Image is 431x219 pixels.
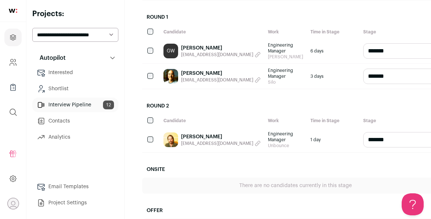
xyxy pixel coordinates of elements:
span: [EMAIL_ADDRESS][DOMAIN_NAME] [181,77,253,83]
div: 3 days [307,64,360,89]
button: [EMAIL_ADDRESS][DOMAIN_NAME] [181,77,261,83]
span: Engineering Manager [268,42,303,54]
div: Work [264,25,307,39]
span: Engineering Manager [268,131,303,143]
img: wellfound-shorthand-0d5821cbd27db2630d0214b213865d53afaa358527fdda9d0ea32b1df1b89c2c.svg [9,9,17,13]
a: Contacts [32,114,118,128]
div: Candidate [160,114,264,127]
span: Unbounce [268,143,303,149]
button: Open dropdown [7,198,19,209]
a: Shortlist [32,81,118,96]
span: 12 [103,101,114,109]
span: Engineering Manager [268,67,303,79]
span: [EMAIL_ADDRESS][DOMAIN_NAME] [181,140,253,146]
div: 1 day [307,127,360,152]
a: Company and ATS Settings [4,54,22,71]
a: [PERSON_NAME] [181,44,261,52]
a: [PERSON_NAME] [181,133,261,140]
div: Time in Stage [307,114,360,127]
img: d354ed3197c7011205e7f384e19ffbd7390e9a466e57154356379f32afe85b40.jpg [163,132,178,147]
div: Work [264,114,307,127]
a: Email Templates [32,179,118,194]
div: 6 days [307,39,360,63]
h2: Projects: [32,9,118,19]
a: Company Lists [4,79,22,96]
a: GW [163,44,178,58]
a: Project Settings [32,196,118,210]
div: Time in Stage [307,25,360,39]
div: Candidate [160,25,264,39]
a: Projects [4,29,22,46]
button: Autopilot [32,51,118,65]
button: [EMAIL_ADDRESS][DOMAIN_NAME] [181,140,261,146]
span: [PERSON_NAME] [268,54,303,60]
a: Analytics [32,130,118,145]
span: [EMAIL_ADDRESS][DOMAIN_NAME] [181,52,253,58]
a: Interested [32,65,118,80]
span: Silo [268,79,303,85]
a: [PERSON_NAME] [181,70,261,77]
p: Autopilot [35,54,66,62]
button: [EMAIL_ADDRESS][DOMAIN_NAME] [181,52,261,58]
a: Interview Pipeline12 [32,98,118,112]
iframe: Help Scout Beacon - Open [402,193,424,215]
img: f9f19c7daeaaa083e00018c624f84d11abcb1c89ee8590c932c652df166eb738.jpg [163,69,178,84]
